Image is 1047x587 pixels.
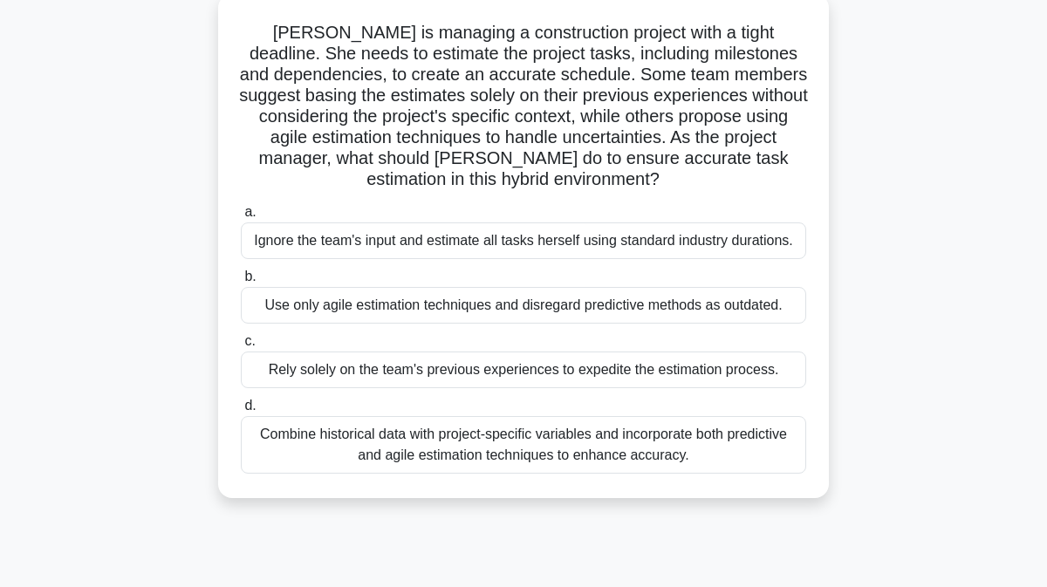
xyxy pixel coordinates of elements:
div: Combine historical data with project-specific variables and incorporate both predictive and agile... [241,416,806,474]
div: Ignore the team's input and estimate all tasks herself using standard industry durations. [241,222,806,259]
span: a. [244,204,256,219]
span: d. [244,398,256,413]
h5: [PERSON_NAME] is managing a construction project with a tight deadline. She needs to estimate the... [239,22,808,191]
span: c. [244,333,255,348]
span: b. [244,269,256,283]
div: Rely solely on the team's previous experiences to expedite the estimation process. [241,352,806,388]
div: Use only agile estimation techniques and disregard predictive methods as outdated. [241,287,806,324]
